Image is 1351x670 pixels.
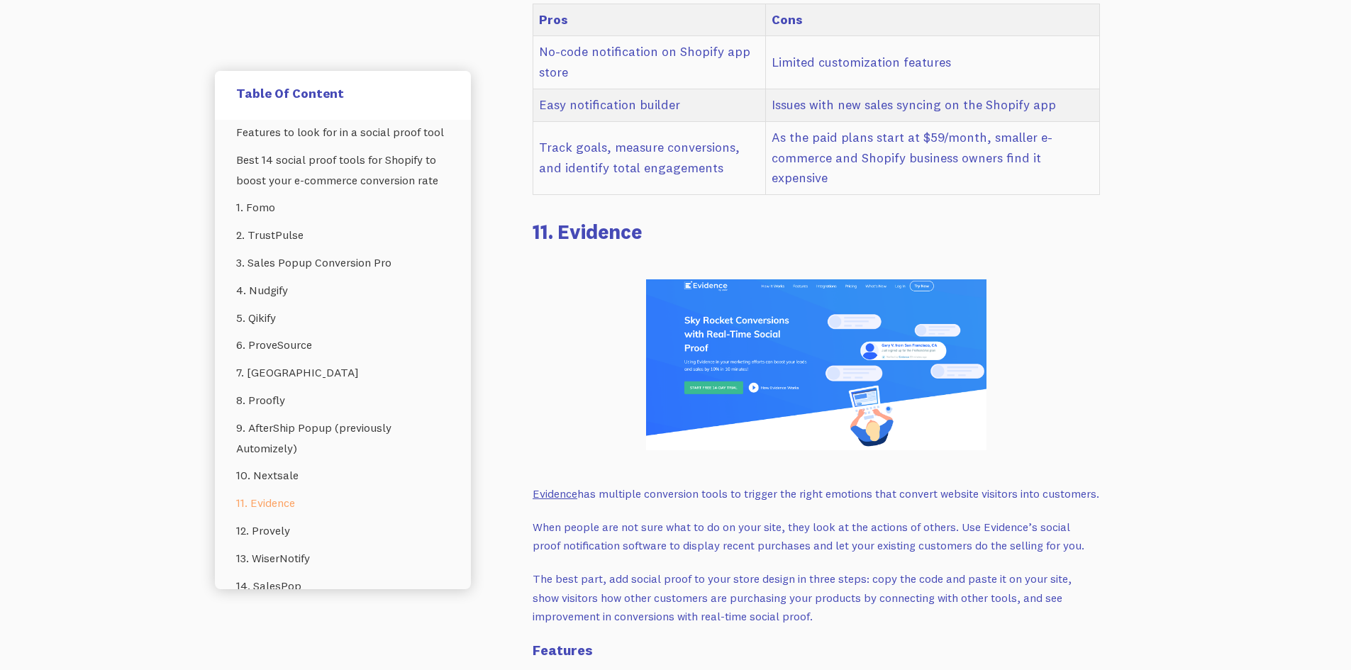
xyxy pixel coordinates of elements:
a: 8. Proofly [236,386,450,414]
th: Pros [533,4,766,36]
td: As the paid plans start at $59/month, smaller e-commerce and Shopify business owners find it expe... [765,121,1099,194]
a: 5. Qikify [236,304,450,332]
a: 13. WiserNotify [236,545,450,572]
a: 10. Nextsale [236,462,450,489]
h5: Table Of Content [236,85,450,101]
a: 6. ProveSource [236,331,450,359]
a: 9. AfterShip Popup (previously Automizely) [236,414,450,462]
a: 3. Sales Popup Conversion Pro [236,249,450,277]
p: When people are not sure what to do on your site, they look at the actions of others. Use Evidenc... [533,518,1100,555]
a: Best 14 social proof tools for Shopify to boost your e-commerce conversion rate [236,146,450,194]
td: Limited customization features [765,36,1099,89]
a: Evidence [533,486,577,501]
a: 2. TrustPulse [236,221,450,249]
a: Features to look for in a social proof tool [236,118,450,146]
h3: 11. Evidence [533,218,1100,245]
td: Easy notification builder [533,89,766,122]
a: 7. [GEOGRAPHIC_DATA] [236,359,450,386]
a: 4. Nudgify [236,277,450,304]
a: 1. Fomo [236,194,450,221]
p: has multiple conversion tools to trigger the right emotions that convert website visitors into cu... [533,484,1100,503]
th: Cons [765,4,1099,36]
a: 14. SalesPop [236,572,450,600]
td: No-code notification on Shopify app store [533,36,766,89]
p: The best part, add social proof to your store design in three steps: copy the code and paste it o... [533,569,1100,626]
a: 11. Evidence [236,489,450,517]
h4: Features [533,640,1100,660]
td: Issues with new sales syncing on the Shopify app [765,89,1099,122]
a: 12. Provely [236,517,450,545]
td: Track goals, measure conversions, and identify total engagements [533,121,766,194]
